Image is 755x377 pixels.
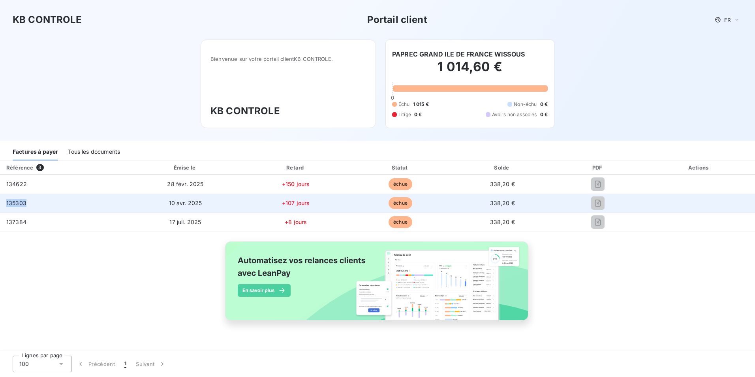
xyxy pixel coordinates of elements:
[350,164,451,172] div: Statut
[645,164,753,172] div: Actions
[131,356,171,372] button: Suivant
[282,200,310,206] span: +107 jours
[490,219,515,225] span: 338,20 €
[244,164,347,172] div: Retard
[6,181,27,187] span: 134622
[414,111,422,118] span: 0 €
[169,200,202,206] span: 10 avr. 2025
[540,111,548,118] span: 0 €
[19,360,29,368] span: 100
[367,13,427,27] h3: Portail client
[210,104,366,118] h3: KB CONTROLE
[169,219,201,225] span: 17 juil. 2025
[218,237,537,334] img: banner
[398,101,410,108] span: Échu
[285,219,307,225] span: +8 jours
[120,356,131,372] button: 1
[389,178,412,190] span: échue
[490,200,515,206] span: 338,20 €
[514,101,537,108] span: Non-échu
[391,94,394,101] span: 0
[392,49,525,59] h6: PAPREC GRAND ILE DE FRANCE WISSOUS
[72,356,120,372] button: Précédent
[6,200,26,206] span: 135303
[68,144,120,160] div: Tous les documents
[130,164,242,172] div: Émise le
[389,216,412,228] span: échue
[392,59,548,83] h2: 1 014,60 €
[554,164,642,172] div: PDF
[13,13,82,27] h3: KB CONTROLE
[6,219,26,225] span: 137384
[210,56,366,62] span: Bienvenue sur votre portail client KB CONTROLE .
[454,164,551,172] div: Solde
[540,101,548,108] span: 0 €
[282,181,310,187] span: +150 jours
[13,144,58,160] div: Factures à payer
[413,101,429,108] span: 1 015 €
[389,197,412,209] span: échue
[398,111,411,118] span: Litige
[724,17,731,23] span: FR
[167,181,203,187] span: 28 févr. 2025
[492,111,537,118] span: Avoirs non associés
[490,181,515,187] span: 338,20 €
[36,164,43,171] span: 3
[124,360,126,368] span: 1
[6,164,33,171] div: Référence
